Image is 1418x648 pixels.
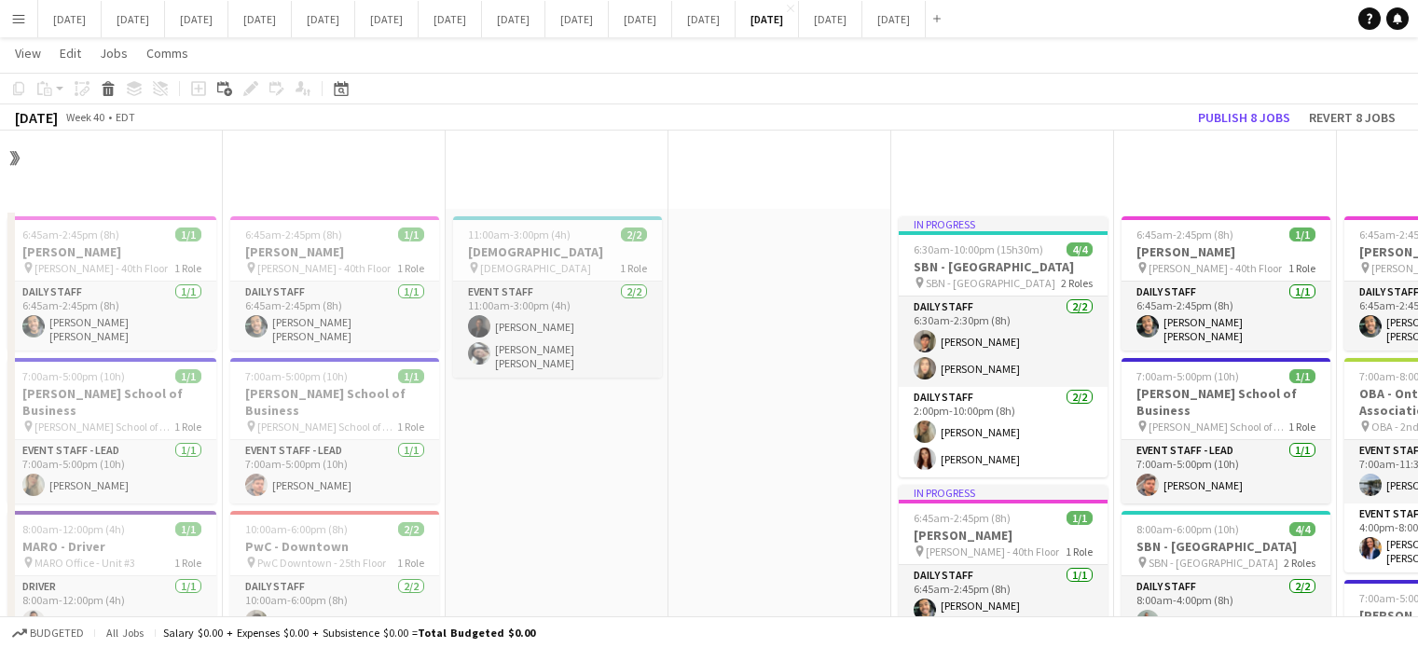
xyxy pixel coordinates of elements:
app-card-role: Daily Staff2/26:30am-2:30pm (8h)[PERSON_NAME][PERSON_NAME] [899,296,1108,387]
h3: MARO - Driver [7,538,216,555]
span: 6:45am-2:45pm (8h) [1136,227,1233,241]
span: 2/2 [621,227,647,241]
app-card-role: Event Staff - Lead1/17:00am-5:00pm (10h)[PERSON_NAME] [1122,440,1330,503]
a: Edit [52,41,89,65]
app-job-card: 7:00am-5:00pm (10h)1/1[PERSON_NAME] School of Business [PERSON_NAME] School of Business - 30th Fl... [1122,358,1330,503]
span: 2 Roles [1061,276,1093,290]
div: In progress6:45am-2:45pm (8h)1/1[PERSON_NAME] [PERSON_NAME] - 40th Floor1 RoleDaily Staff1/16:45a... [899,485,1108,634]
a: Comms [139,41,196,65]
span: 7:00am-5:00pm (10h) [245,369,348,383]
app-job-card: 7:00am-5:00pm (10h)1/1[PERSON_NAME] School of Business [PERSON_NAME] School of Business - 30th Fl... [7,358,216,503]
div: 6:45am-2:45pm (8h)1/1[PERSON_NAME] [PERSON_NAME] - 40th Floor1 RoleDaily Staff1/16:45am-2:45pm (8... [7,216,216,351]
app-card-role: Daily Staff2/22:00pm-10:00pm (8h)[PERSON_NAME][PERSON_NAME] [899,387,1108,477]
app-card-role: Event Staff - Lead1/17:00am-5:00pm (10h)[PERSON_NAME] [7,440,216,503]
span: SBN - [GEOGRAPHIC_DATA] [1149,556,1278,570]
span: Week 40 [62,110,108,124]
h3: [PERSON_NAME] [1122,243,1330,260]
span: 2 Roles [1284,556,1315,570]
span: All jobs [103,626,147,640]
h3: [PERSON_NAME] [7,243,216,260]
button: [DATE] [736,1,799,37]
span: 1 Role [174,556,201,570]
app-card-role: Daily Staff1/16:45am-2:45pm (8h)[PERSON_NAME] [PERSON_NAME] [7,282,216,351]
span: 8:00am-6:00pm (10h) [1136,522,1239,536]
app-job-card: 7:00am-5:00pm (10h)1/1[PERSON_NAME] School of Business [PERSON_NAME] School of Business - 30th Fl... [230,358,439,503]
h3: [PERSON_NAME] [899,527,1108,544]
h3: [PERSON_NAME] School of Business [230,385,439,419]
span: 2/2 [398,522,424,536]
button: [DATE] [545,1,609,37]
button: Revert 8 jobs [1301,105,1403,130]
span: 6:45am-2:45pm (8h) [245,227,342,241]
span: MARO Office - Unit #3 [34,556,135,570]
span: [PERSON_NAME] School of Business - 30th Floor [257,420,397,434]
button: Publish 8 jobs [1191,105,1298,130]
span: View [15,45,41,62]
span: [PERSON_NAME] School of Business - 30th Floor [1149,420,1288,434]
button: [DATE] [672,1,736,37]
app-card-role: Daily Staff1/16:45am-2:45pm (8h)[PERSON_NAME] [PERSON_NAME] [230,282,439,351]
div: EDT [116,110,135,124]
button: [DATE] [419,1,482,37]
span: Comms [146,45,188,62]
span: Edit [60,45,81,62]
h3: [DEMOGRAPHIC_DATA] [453,243,662,260]
app-job-card: 6:45am-2:45pm (8h)1/1[PERSON_NAME] [PERSON_NAME] - 40th Floor1 RoleDaily Staff1/16:45am-2:45pm (8... [230,216,439,351]
app-card-role: Daily Staff1/16:45am-2:45pm (8h)[PERSON_NAME] [PERSON_NAME] [1122,282,1330,351]
a: View [7,41,48,65]
button: [DATE] [799,1,862,37]
app-card-role: Event Staff - Lead1/17:00am-5:00pm (10h)[PERSON_NAME] [230,440,439,503]
span: 1/1 [398,227,424,241]
button: [DATE] [292,1,355,37]
h3: [PERSON_NAME] [230,243,439,260]
span: Total Budgeted $0.00 [418,626,535,640]
span: SBN - [GEOGRAPHIC_DATA] [926,276,1055,290]
span: 7:00am-5:00pm (10h) [22,369,125,383]
app-job-card: In progress6:30am-10:00pm (15h30m)4/4SBN - [GEOGRAPHIC_DATA] SBN - [GEOGRAPHIC_DATA]2 RolesDaily ... [899,216,1108,477]
div: 8:00am-12:00pm (4h)1/1MARO - Driver MARO Office - Unit #31 RoleDriver1/18:00am-12:00pm (4h)[PERSO... [7,511,216,640]
h3: PwC - Downtown [230,538,439,555]
span: 1 Role [1288,261,1315,275]
span: 1 Role [397,261,424,275]
span: 8:00am-12:00pm (4h) [22,522,125,536]
span: 1/1 [1289,369,1315,383]
span: Budgeted [30,627,84,640]
button: [DATE] [355,1,419,37]
button: [DATE] [862,1,926,37]
span: [PERSON_NAME] - 40th Floor [926,545,1059,558]
button: Budgeted [9,623,87,643]
span: [PERSON_NAME] - 40th Floor [1149,261,1282,275]
span: 6:45am-2:45pm (8h) [914,511,1011,525]
span: 1 Role [174,261,201,275]
button: [DATE] [102,1,165,37]
span: [PERSON_NAME] - 40th Floor [34,261,168,275]
span: 1 Role [620,261,647,275]
button: [DATE] [228,1,292,37]
span: 10:00am-6:00pm (8h) [245,522,348,536]
a: Jobs [92,41,135,65]
span: 1 Role [397,556,424,570]
span: Jobs [100,45,128,62]
div: In progress [899,216,1108,231]
span: [PERSON_NAME] - 40th Floor [257,261,391,275]
app-card-role: Event Staff2/211:00am-3:00pm (4h)[PERSON_NAME][PERSON_NAME] [PERSON_NAME] [453,282,662,378]
h3: SBN - [GEOGRAPHIC_DATA] [899,258,1108,275]
span: 6:30am-10:00pm (15h30m) [914,242,1043,256]
button: [DATE] [609,1,672,37]
app-job-card: 11:00am-3:00pm (4h)2/2[DEMOGRAPHIC_DATA] [DEMOGRAPHIC_DATA]1 RoleEvent Staff2/211:00am-3:00pm (4h... [453,216,662,378]
span: PwC Downtown - 25th Floor [257,556,386,570]
span: 4/4 [1289,522,1315,536]
h3: SBN - [GEOGRAPHIC_DATA] [1122,538,1330,555]
button: [DATE] [165,1,228,37]
span: 7:00am-5:00pm (10h) [1136,369,1239,383]
h3: [PERSON_NAME] School of Business [7,385,216,419]
button: [DATE] [38,1,102,37]
app-job-card: 6:45am-2:45pm (8h)1/1[PERSON_NAME] [PERSON_NAME] - 40th Floor1 RoleDaily Staff1/16:45am-2:45pm (8... [1122,216,1330,351]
